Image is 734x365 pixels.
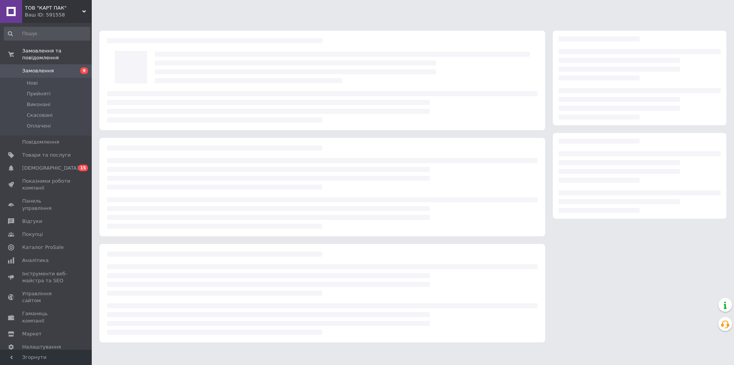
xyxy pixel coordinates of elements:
[22,270,71,284] span: Інструменти веб-майстра та SEO
[80,67,88,74] span: 9
[22,290,71,304] span: Управління сайтом
[27,123,51,129] span: Оплачені
[27,112,53,119] span: Скасовані
[4,27,90,41] input: Пошук
[22,67,54,74] span: Замовлення
[22,198,71,211] span: Панель управління
[27,90,50,97] span: Прийняті
[22,310,71,324] span: Гаманець компанії
[22,344,61,350] span: Налаштування
[25,5,82,11] span: ТОВ "КАРТ ПАК"
[27,80,38,87] span: Нові
[22,47,92,61] span: Замовлення та повідомлення
[22,231,43,238] span: Покупці
[22,244,63,251] span: Каталог ProSale
[22,165,79,172] span: [DEMOGRAPHIC_DATA]
[22,139,59,146] span: Повідомлення
[22,257,49,264] span: Аналітика
[22,152,71,159] span: Товари та послуги
[22,178,71,192] span: Показники роботи компанії
[27,101,50,108] span: Виконані
[25,11,92,18] div: Ваш ID: 591558
[22,218,42,225] span: Відгуки
[22,331,42,337] span: Маркет
[78,165,88,171] span: 15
